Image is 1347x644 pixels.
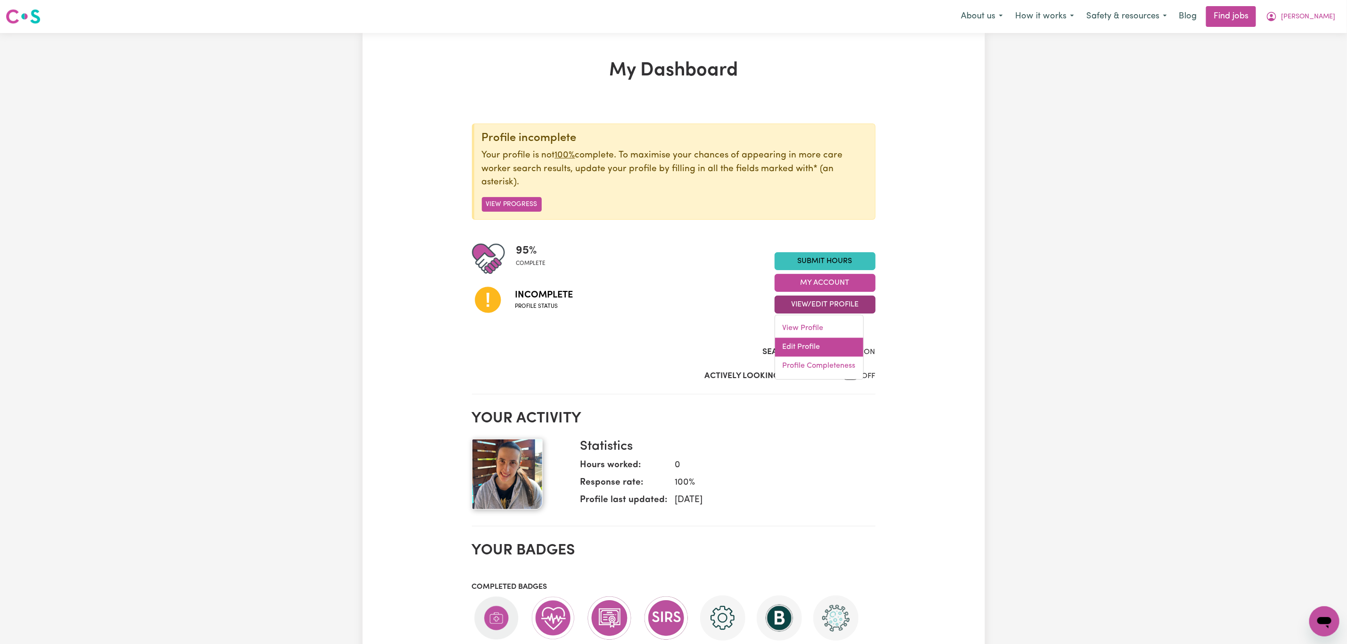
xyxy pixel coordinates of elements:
[1173,6,1202,27] a: Blog
[1260,7,1341,26] button: My Account
[644,595,689,641] img: CS Academy: Serious Incident Reporting Scheme course completed
[1281,12,1335,22] span: [PERSON_NAME]
[515,302,573,311] span: Profile status
[775,319,863,338] a: View Profile
[813,595,859,641] img: CS Academy: COVID-19 Infection Control Training course completed
[1309,606,1339,636] iframe: Button to launch messaging window, conversation in progress
[482,149,868,190] p: Your profile is not complete. To maximise your chances of appearing in more care worker search re...
[482,132,868,145] div: Profile incomplete
[472,583,876,592] h3: Completed badges
[668,476,868,490] dd: 100 %
[580,476,668,494] dt: Response rate:
[862,372,876,380] span: OFF
[530,595,576,641] img: Care and support worker has completed CPR Certification
[1009,7,1080,26] button: How it works
[1206,6,1256,27] a: Find jobs
[516,242,546,259] span: 95 %
[474,595,519,641] img: Care and support worker has completed First Aid Certification
[668,494,868,507] dd: [DATE]
[775,315,864,380] div: View/Edit Profile
[775,357,863,376] a: Profile Completeness
[580,459,668,476] dt: Hours worked:
[700,595,745,641] img: CS Academy: Careseekers Onboarding course completed
[555,151,575,160] u: 100%
[472,439,543,510] img: Your profile picture
[763,346,834,358] label: Search Visibility
[775,338,863,357] a: Edit Profile
[775,252,876,270] a: Submit Hours
[516,259,546,268] span: complete
[6,6,41,27] a: Careseekers logo
[1080,7,1173,26] button: Safety & resources
[668,459,868,472] dd: 0
[580,494,668,511] dt: Profile last updated:
[775,274,876,292] button: My Account
[580,439,868,455] h3: Statistics
[482,197,542,212] button: View Progress
[515,288,573,302] span: Incomplete
[955,7,1009,26] button: About us
[516,242,554,275] div: Profile completeness: 95%
[6,8,41,25] img: Careseekers logo
[587,595,632,641] img: CS Academy: Aged Care Quality Standards & Code of Conduct course completed
[472,59,876,82] h1: My Dashboard
[757,595,802,641] img: CS Academy: Boundaries in care and support work course completed
[472,542,876,560] h2: Your badges
[705,370,832,382] label: Actively Looking for Clients
[864,348,876,356] span: ON
[472,410,876,428] h2: Your activity
[775,296,876,314] button: View/Edit Profile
